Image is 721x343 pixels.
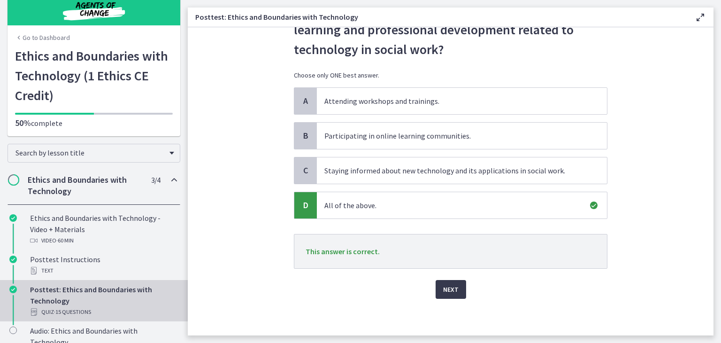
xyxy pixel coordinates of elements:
[30,254,176,276] div: Posttest Instructions
[56,235,74,246] span: · 60 min
[306,247,380,256] span: This answer is correct.
[324,165,581,176] p: Staying informed about new technology and its applications in social work.
[324,95,581,107] p: Attending workshops and trainings.
[294,70,607,80] p: Choose only ONE best answer.
[30,306,176,318] div: Quiz
[324,200,581,211] p: All of the above.
[15,117,31,128] span: 50%
[151,174,160,186] span: 3 / 4
[30,265,176,276] div: Text
[54,306,91,318] span: · 15 Questions
[9,214,17,222] i: Completed
[300,95,311,107] span: A
[9,286,17,293] i: Completed
[300,200,311,211] span: D
[324,130,581,141] p: Participating in online learning communities.
[30,235,176,246] div: Video
[443,284,459,295] span: Next
[15,46,173,105] h1: Ethics and Boundaries with Technology (1 Ethics CE Credit)
[28,174,142,197] h2: Ethics and Boundaries with Technology
[30,212,176,246] div: Ethics and Boundaries with Technology - Video + Materials
[8,144,180,163] div: Search by lesson title
[300,165,311,176] span: C
[195,11,680,23] h3: Posttest: Ethics and Boundaries with Technology
[9,256,17,263] i: Completed
[15,148,165,157] span: Search by lesson title
[15,33,70,42] a: Go to Dashboard
[300,130,311,141] span: B
[436,280,466,299] button: Next
[30,284,176,318] div: Posttest: Ethics and Boundaries with Technology
[15,117,173,129] p: complete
